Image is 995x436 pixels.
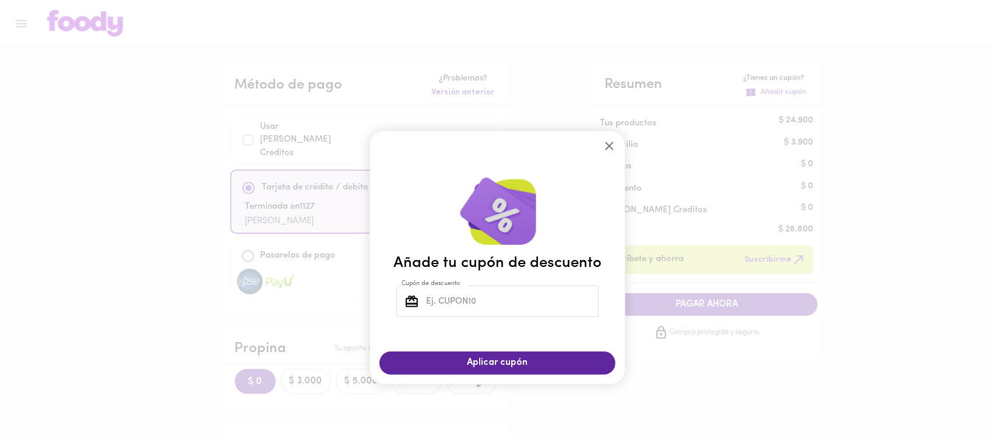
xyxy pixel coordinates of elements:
img: cupon.png [444,161,543,245]
button: Aplicar cupón [379,351,616,374]
button: close [595,132,624,160]
input: Ej. CUPON10 [424,286,599,318]
span: Aplicar cupón [391,357,604,368]
iframe: Messagebird Livechat Widget [927,368,983,424]
h4: Añade tu cupón de descuento [393,254,602,273]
